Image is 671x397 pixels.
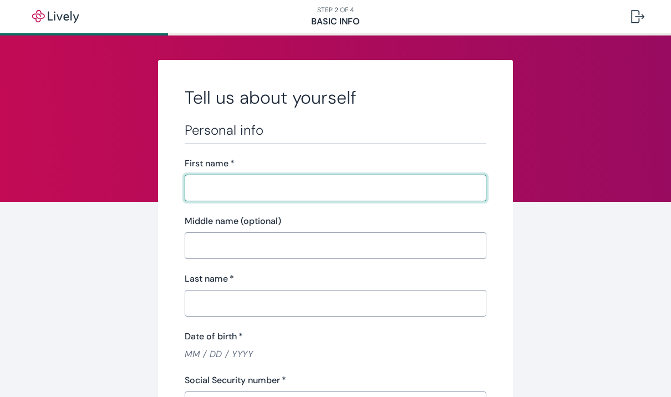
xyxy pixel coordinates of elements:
[185,86,486,109] h2: Tell us about yourself
[185,330,243,343] label: Date of birth
[185,374,286,387] label: Social Security number
[185,348,486,360] input: MM / DD / YYYY
[185,215,281,228] label: Middle name (optional)
[622,3,653,30] button: Log out
[185,157,235,170] label: First name
[24,10,87,23] img: Lively
[185,272,234,286] label: Last name
[185,122,486,139] h3: Personal info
